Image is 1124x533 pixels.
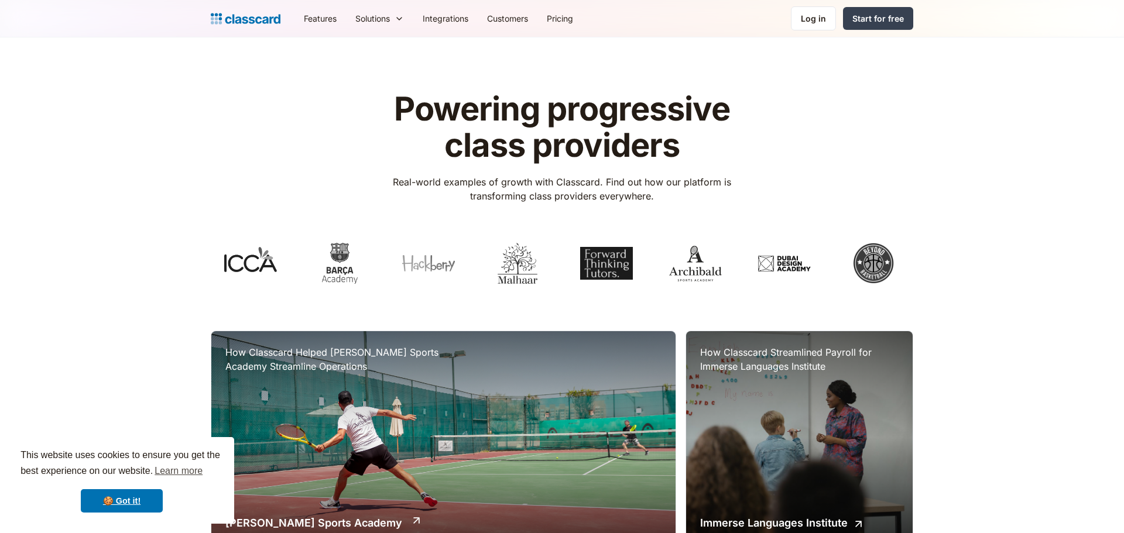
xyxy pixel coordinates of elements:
[225,345,460,373] h3: How Classcard Helped [PERSON_NAME] Sports Academy Streamline Operations
[225,515,402,531] h2: [PERSON_NAME] Sports Academy
[413,5,478,32] a: Integrations
[537,5,582,32] a: Pricing
[153,462,204,480] a: learn more about cookies
[700,345,899,373] h3: How Classcard Streamlined Payroll for Immerse Languages Institute
[20,448,223,480] span: This website uses cookies to ensure you get the best experience on our website.
[294,5,346,32] a: Features
[791,6,836,30] a: Log in
[346,5,413,32] div: Solutions
[376,175,748,203] p: Real-world examples of growth with Classcard. Find out how our platform is transforming class pro...
[852,12,904,25] div: Start for free
[376,91,748,163] h1: Powering progressive class providers
[700,515,848,531] h2: Immerse Languages Institute
[9,437,234,524] div: cookieconsent
[801,12,826,25] div: Log in
[843,7,913,30] a: Start for free
[478,5,537,32] a: Customers
[211,11,280,27] a: Logo
[355,12,390,25] div: Solutions
[81,489,163,513] a: dismiss cookie message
